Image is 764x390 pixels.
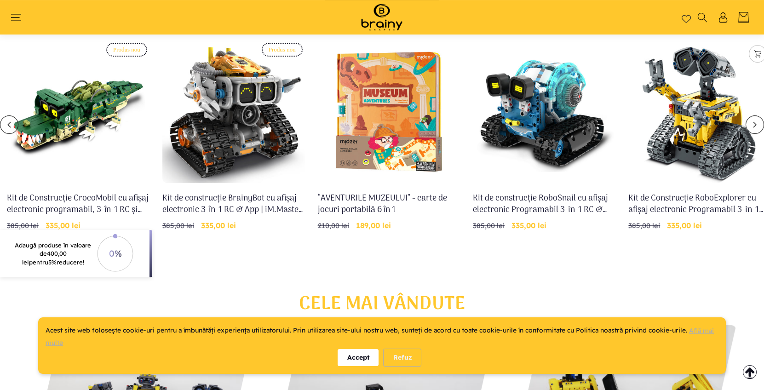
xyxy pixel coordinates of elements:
[46,325,718,349] div: Acest site web folosește cookie-uri pentru a îmbunătăți experiența utilizatorului. Prin utilizare...
[352,2,412,32] img: Brainy Crafts
[338,349,379,366] div: Accept
[754,50,761,57] span: Adăugați în [GEOGRAPHIC_DATA]
[46,327,714,347] a: Află mai multe
[473,193,615,216] a: Kit de construcție RoboSnail cu afișaj electronic Programabil 3-in-1 RC & App - iM.Master (8059)
[15,12,26,23] summary: Meniu
[37,295,727,314] h2: CELE MAI VÂNDUTE
[746,115,764,134] button: Glisare la dreapta
[48,258,57,266] span: 5%
[109,248,121,259] text: 0%
[383,349,421,367] div: Refuz
[12,241,93,266] p: Adaugă produse în valoare de pentru reducere!
[22,250,67,265] span: 400,00 lei
[682,13,691,22] a: Wishlist page link
[318,193,460,216] a: “AVENTURILE MUZEULUI” - carte de jocuri portabilă 6 în 1
[162,193,305,216] a: Kit de construcție BrainyBot cu afișaj electronic 3-în-1 RC & App | iM.Master (8056)
[7,193,149,216] a: Kit de Construcție CrocoMobil cu afișaj electronic programabil, 3-în-1 RC și Aplicație | iM-Maste...
[696,12,708,23] summary: Căutați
